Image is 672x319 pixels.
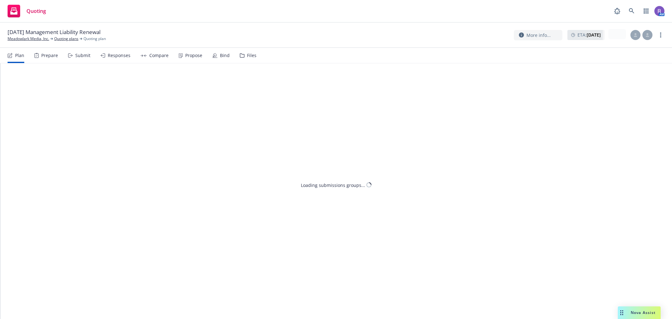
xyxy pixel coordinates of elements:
div: Propose [185,53,202,58]
a: more [657,31,664,39]
span: Nova Assist [631,310,656,315]
a: Report a Bug [611,5,623,17]
img: photo [654,6,664,16]
span: Quoting plan [83,36,106,42]
strong: [DATE] [587,32,601,38]
div: Drag to move [618,306,626,319]
a: Switch app [640,5,652,17]
a: Meadowlark Media, Inc. [8,36,49,42]
div: Compare [149,53,169,58]
span: More info... [526,32,551,38]
button: Nova Assist [618,306,661,319]
div: Bind [220,53,230,58]
div: Submit [75,53,90,58]
div: Files [247,53,256,58]
div: Prepare [41,53,58,58]
a: Quoting [5,2,49,20]
button: More info... [514,30,562,40]
div: Loading submissions groups... [301,182,365,188]
span: ETA : [577,32,601,38]
div: Responses [108,53,130,58]
span: [DATE] Management Liability Renewal [8,28,101,36]
a: Search [625,5,638,17]
a: Quoting plans [54,36,78,42]
div: Plan [15,53,24,58]
span: Quoting [26,9,46,14]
